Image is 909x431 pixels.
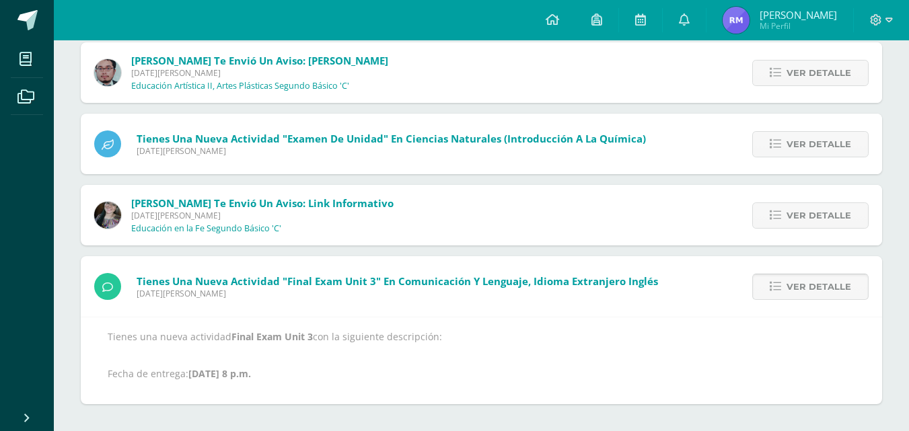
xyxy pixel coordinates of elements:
[131,81,349,91] p: Educación Artística II, Artes Plásticas Segundo Básico 'C'
[787,132,851,157] span: Ver detalle
[137,132,646,145] span: Tienes una nueva actividad "Examen de unidad" En Ciencias Naturales (Introducción a la Química)
[188,367,251,380] strong: [DATE] 8 p.m.
[131,67,388,79] span: [DATE][PERSON_NAME]
[760,20,837,32] span: Mi Perfil
[131,210,394,221] span: [DATE][PERSON_NAME]
[94,202,121,229] img: 8322e32a4062cfa8b237c59eedf4f548.png
[131,196,394,210] span: [PERSON_NAME] te envió un aviso: Link Informativo
[760,8,837,22] span: [PERSON_NAME]
[787,61,851,85] span: Ver detalle
[131,223,281,234] p: Educación en la Fe Segundo Básico 'C'
[231,330,313,343] strong: Final Exam Unit 3
[131,54,388,67] span: [PERSON_NAME] te envió un aviso: [PERSON_NAME]
[108,331,855,380] p: Tienes una nueva actividad con la siguiente descripción: Fecha de entrega:
[723,7,750,34] img: 7c13cc226d4004e41d066015556fb6a9.png
[94,59,121,86] img: 5fac68162d5e1b6fbd390a6ac50e103d.png
[137,145,646,157] span: [DATE][PERSON_NAME]
[787,203,851,228] span: Ver detalle
[787,274,851,299] span: Ver detalle
[137,274,658,288] span: Tienes una nueva actividad "Final Exam Unit 3" En Comunicación y Lenguaje, Idioma Extranjero Inglés
[137,288,658,299] span: [DATE][PERSON_NAME]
